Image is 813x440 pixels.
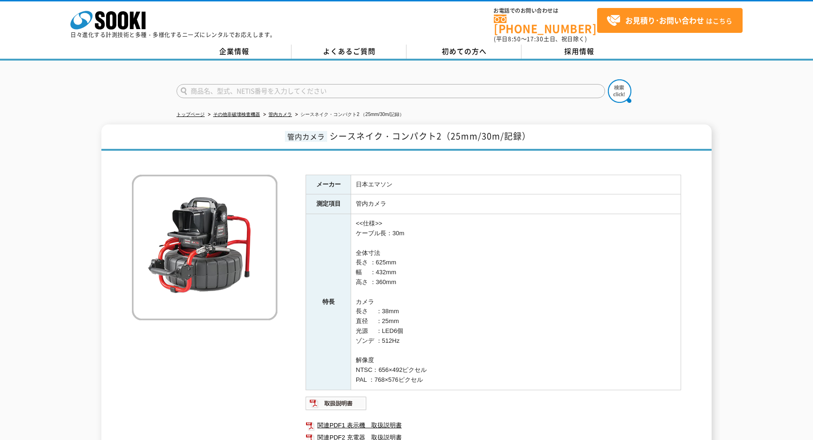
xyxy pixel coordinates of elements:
a: お見積り･お問い合わせはこちら [597,8,743,33]
span: 初めての方へ [442,46,487,56]
a: 企業情報 [176,45,291,59]
span: (平日 ～ 土日、祝日除く) [494,35,587,43]
span: 管内カメラ [285,131,327,142]
span: はこちら [606,14,732,28]
strong: お見積り･お問い合わせ [625,15,704,26]
a: 管内カメラ [268,112,292,117]
a: よくあるご質問 [291,45,406,59]
span: 8:50 [508,35,521,43]
li: シースネイク・コンパクト2 （25mm/30m/記録） [293,110,404,120]
td: <<仕様>> ケーブル長：30m 全体寸法 長さ ：625mm 幅 ：432mm 高さ ：360mm カメラ 長さ ：38mm 直径 ：25mm 光源 ：LED6個 ゾンデ ：512Hz 解像度... [351,214,681,390]
p: 日々進化する計測技術と多種・多様化するニーズにレンタルでお応えします。 [70,32,276,38]
td: 管内カメラ [351,194,681,214]
a: 取扱説明書 [306,402,367,409]
img: シースネイク・コンパクト2 （25mm/30m/記録） [132,175,277,320]
a: 採用情報 [522,45,637,59]
th: メーカー [306,175,351,194]
span: シースネイク・コンパクト2（25mm/30m/記録） [330,130,531,142]
input: 商品名、型式、NETIS番号を入力してください [176,84,605,98]
th: 特長 [306,214,351,390]
a: 関連PDF1 表示機＿取扱説明書 [306,419,681,432]
th: 測定項目 [306,194,351,214]
img: btn_search.png [608,79,631,103]
span: お電話でのお問い合わせは [494,8,597,14]
td: 日本エマソン [351,175,681,194]
img: 取扱説明書 [306,396,367,411]
a: [PHONE_NUMBER] [494,15,597,34]
a: その他非破壊検査機器 [213,112,260,117]
a: トップページ [176,112,205,117]
span: 17:30 [527,35,544,43]
a: 初めての方へ [406,45,522,59]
